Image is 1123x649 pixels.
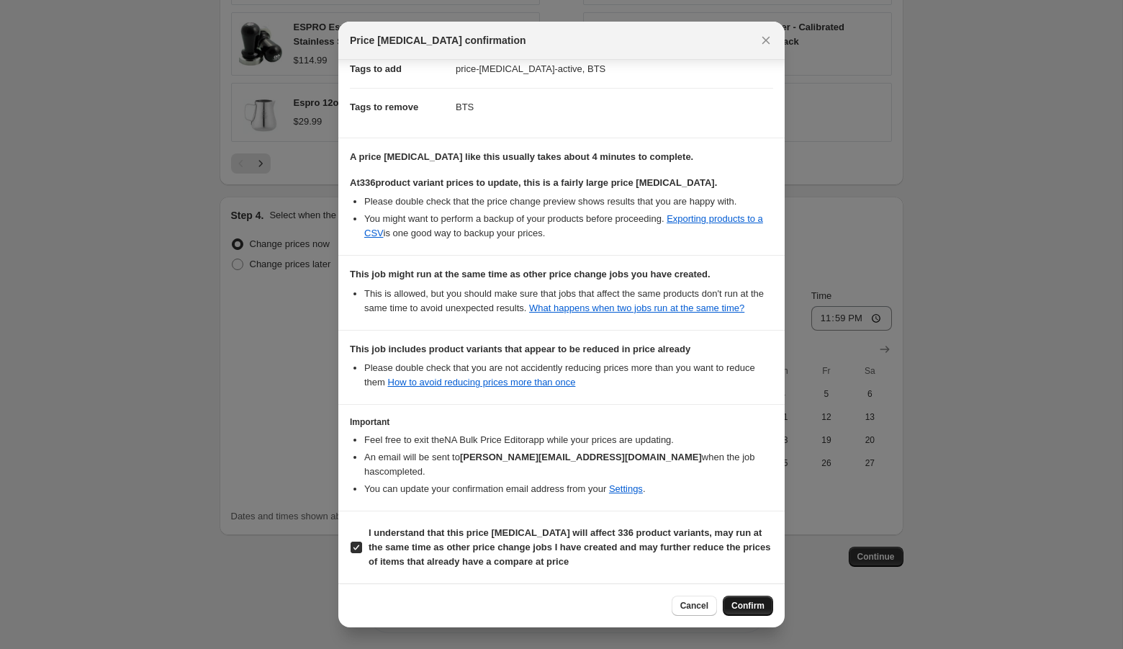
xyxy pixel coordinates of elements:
[388,377,576,388] a: How to avoid reducing prices more than once
[456,50,773,88] dd: price-[MEDICAL_DATA]-active, BTS
[369,527,770,567] b: I understand that this price [MEDICAL_DATA] will affect 336 product variants, may run at the same...
[364,194,773,209] li: Please double check that the price change preview shows results that you are happy with.
[350,344,690,354] b: This job includes product variants that appear to be reduced in price already
[350,102,418,112] span: Tags to remove
[350,151,693,162] b: A price [MEDICAL_DATA] like this usually takes about 4 minutes to complete.
[364,213,763,238] a: Exporting products to a CSV
[364,212,773,241] li: You might want to perform a backup of your products before proceeding. is one good way to backup ...
[350,33,526,48] span: Price [MEDICAL_DATA] confirmation
[350,416,773,428] h3: Important
[364,361,773,390] li: Please double check that you are not accidently reducing prices more than you want to reduce them
[350,177,717,188] b: At 336 product variant prices to update, this is a fairly large price [MEDICAL_DATA].
[731,600,765,612] span: Confirm
[680,600,708,612] span: Cancel
[460,452,702,462] b: [PERSON_NAME][EMAIL_ADDRESS][DOMAIN_NAME]
[364,287,773,315] li: This is allowed, but you should make sure that jobs that affect the same products don ' t run at ...
[350,63,402,74] span: Tags to add
[364,450,773,479] li: An email will be sent to when the job has completed .
[672,596,717,616] button: Cancel
[364,482,773,496] li: You can update your confirmation email address from your .
[756,30,776,50] button: Close
[529,303,744,313] a: What happens when two jobs run at the same time?
[723,596,773,616] button: Confirm
[364,433,773,447] li: Feel free to exit the NA Bulk Price Editor app while your prices are updating.
[350,269,711,279] b: This job might run at the same time as other price change jobs you have created.
[609,483,643,494] a: Settings
[456,88,773,126] dd: BTS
